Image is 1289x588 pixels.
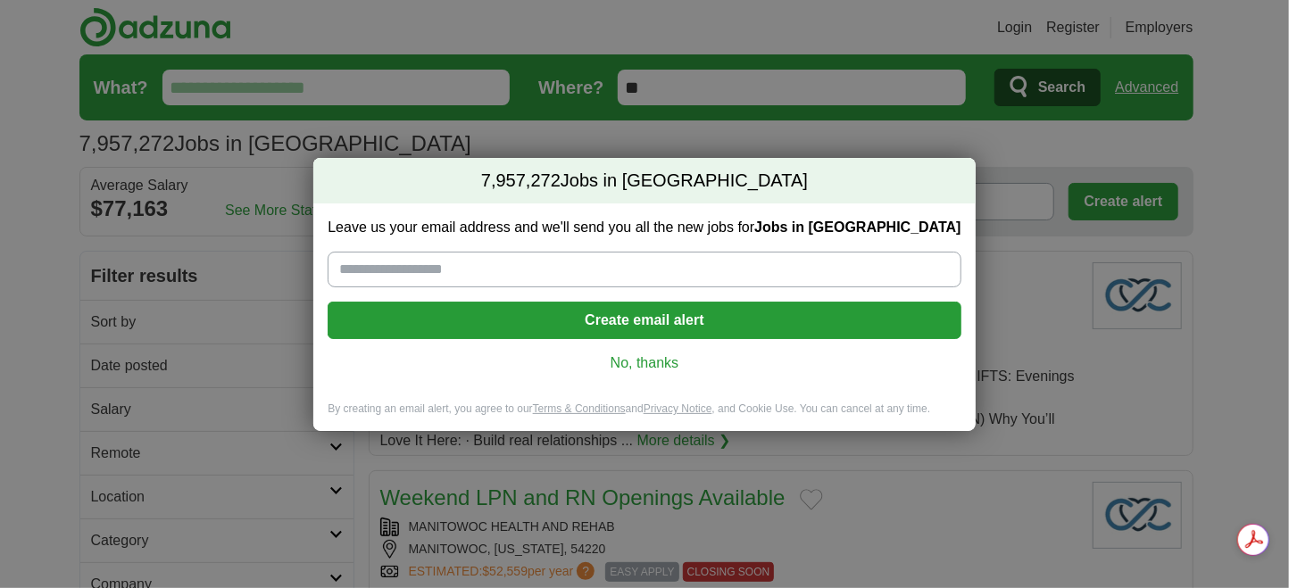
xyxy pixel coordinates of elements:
button: Create email alert [328,302,961,339]
a: Terms & Conditions [533,402,626,415]
label: Leave us your email address and we'll send you all the new jobs for [328,218,961,237]
strong: Jobs in [GEOGRAPHIC_DATA] [754,219,961,235]
a: Privacy Notice [644,402,712,415]
a: No, thanks [342,353,946,373]
div: By creating an email alert, you agree to our and , and Cookie Use. You can cancel at any time. [313,402,975,431]
span: 7,957,272 [481,169,561,194]
h2: Jobs in [GEOGRAPHIC_DATA] [313,158,975,204]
